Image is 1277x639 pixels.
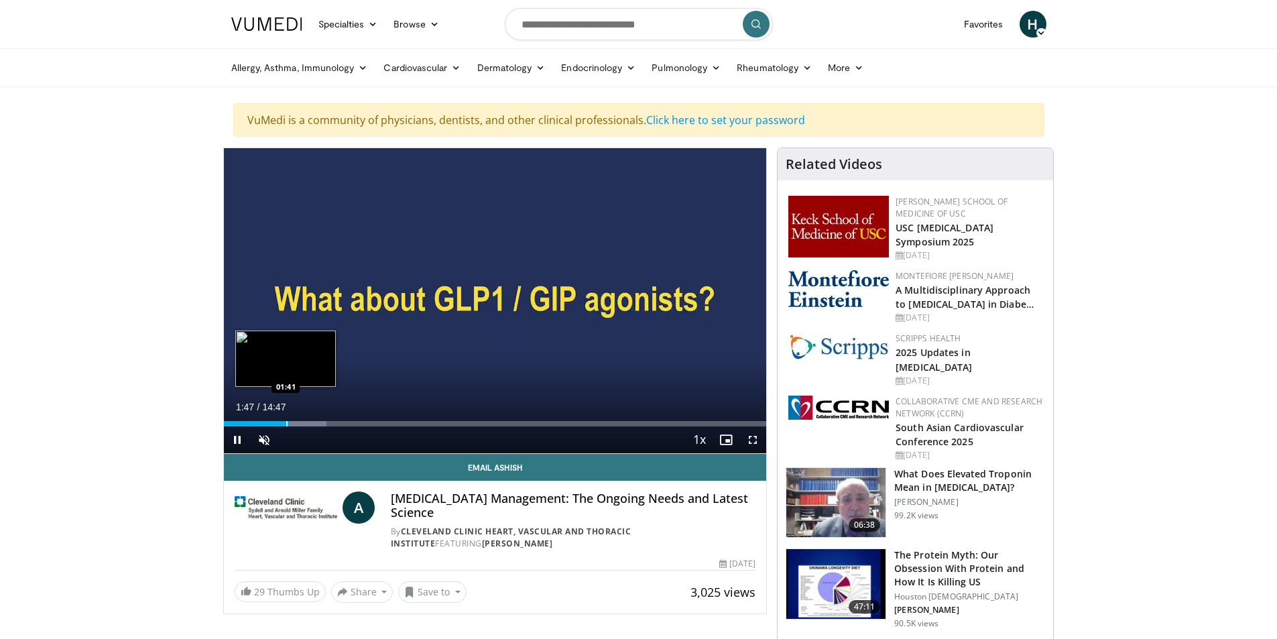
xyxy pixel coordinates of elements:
span: / [257,402,260,412]
video-js: Video Player [224,148,767,454]
div: [DATE] [896,249,1042,262]
img: 98daf78a-1d22-4ebe-927e-10afe95ffd94.150x105_q85_crop-smart_upscale.jpg [786,468,886,538]
span: 47:11 [849,600,881,614]
a: Endocrinology [553,54,644,81]
button: Fullscreen [739,426,766,453]
a: Click here to set your password [646,113,805,127]
span: 3,025 views [690,584,755,600]
a: A Multidisciplinary Approach to [MEDICAL_DATA] in Diabe… [896,284,1034,310]
button: Playback Rate [686,426,713,453]
h4: Related Videos [786,156,882,172]
a: Rheumatology [729,54,820,81]
a: Montefiore [PERSON_NAME] [896,270,1014,282]
p: Houston [DEMOGRAPHIC_DATA] [894,591,1045,602]
h3: What Does Elevated Troponin Mean in [MEDICAL_DATA]? [894,467,1045,494]
div: [DATE] [896,375,1042,387]
img: Cleveland Clinic Heart, Vascular and Thoracic Institute [235,491,337,524]
button: Share [331,581,393,603]
a: 06:38 What Does Elevated Troponin Mean in [MEDICAL_DATA]? [PERSON_NAME] 99.2K views [786,467,1045,538]
a: USC [MEDICAL_DATA] Symposium 2025 [896,221,993,248]
img: b0142b4c-93a1-4b58-8f91-5265c282693c.png.150x105_q85_autocrop_double_scale_upscale_version-0.2.png [788,270,889,307]
a: Collaborative CME and Research Network (CCRN) [896,396,1042,419]
a: H [1020,11,1046,38]
button: Pause [224,426,251,453]
a: [PERSON_NAME] [482,538,553,549]
p: [PERSON_NAME] [894,605,1045,616]
h3: The Protein Myth: Our Obsession With Protein and How It Is Killing US [894,548,1045,589]
input: Search topics, interventions [505,8,773,40]
span: 14:47 [262,402,286,412]
button: Unmute [251,426,278,453]
a: Scripps Health [896,333,961,344]
div: VuMedi is a community of physicians, dentists, and other clinical professionals. [233,103,1044,137]
a: 2025 Updates in [MEDICAL_DATA] [896,346,972,373]
p: 99.2K views [894,510,938,521]
button: Enable picture-in-picture mode [713,426,739,453]
a: Dermatology [469,54,554,81]
span: 06:38 [849,518,881,532]
a: Favorites [956,11,1012,38]
a: Browse [385,11,447,38]
a: Allergy, Asthma, Immunology [223,54,376,81]
img: VuMedi Logo [231,17,302,31]
a: A [343,491,375,524]
span: 1:47 [236,402,254,412]
p: 90.5K views [894,618,938,629]
button: Save to [398,581,467,603]
a: South Asian Cardiovascular Conference 2025 [896,421,1024,448]
p: [PERSON_NAME] [894,497,1045,508]
img: image.jpeg [235,331,336,387]
a: Specialties [310,11,386,38]
a: Pulmonology [644,54,729,81]
a: 29 Thumbs Up [235,581,326,602]
img: c9f2b0b7-b02a-4276-a72a-b0cbb4230bc1.jpg.150x105_q85_autocrop_double_scale_upscale_version-0.2.jpg [788,333,889,360]
h4: [MEDICAL_DATA] Management: The Ongoing Needs and Latest Science [391,491,755,520]
a: [PERSON_NAME] School of Medicine of USC [896,196,1008,219]
span: 29 [254,585,265,598]
div: [DATE] [896,312,1042,324]
a: Cardiovascular [375,54,469,81]
div: By FEATURING [391,526,755,550]
div: [DATE] [896,449,1042,461]
a: Cleveland Clinic Heart, Vascular and Thoracic Institute [391,526,631,549]
div: [DATE] [719,558,755,570]
a: 47:11 The Protein Myth: Our Obsession With Protein and How It Is Killing US Houston [DEMOGRAPHIC_... [786,548,1045,629]
img: b7b8b05e-5021-418b-a89a-60a270e7cf82.150x105_q85_crop-smart_upscale.jpg [786,549,886,619]
img: a04ee3ba-8487-4636-b0fb-5e8d268f3737.png.150x105_q85_autocrop_double_scale_upscale_version-0.2.png [788,396,889,420]
a: Email Ashish [224,454,767,481]
a: More [820,54,871,81]
div: Progress Bar [224,421,767,426]
img: 7b941f1f-d101-407a-8bfa-07bd47db01ba.png.150x105_q85_autocrop_double_scale_upscale_version-0.2.jpg [788,196,889,257]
